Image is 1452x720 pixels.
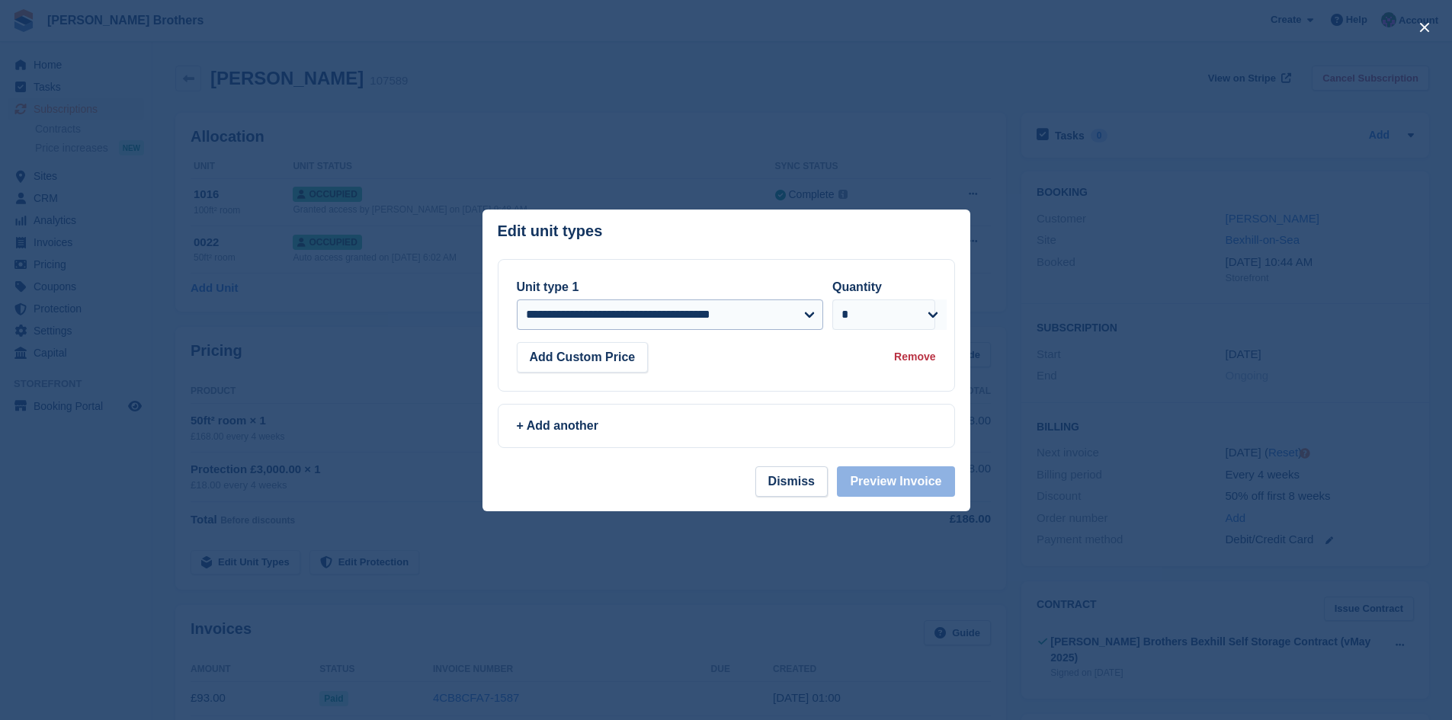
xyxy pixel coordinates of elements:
button: Add Custom Price [517,342,649,373]
a: + Add another [498,404,955,448]
button: Dismiss [755,466,828,497]
label: Unit type 1 [517,280,579,293]
button: close [1412,15,1437,40]
div: Remove [894,349,935,365]
p: Edit unit types [498,222,603,240]
button: Preview Invoice [837,466,954,497]
label: Quantity [832,280,882,293]
div: + Add another [517,417,936,435]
